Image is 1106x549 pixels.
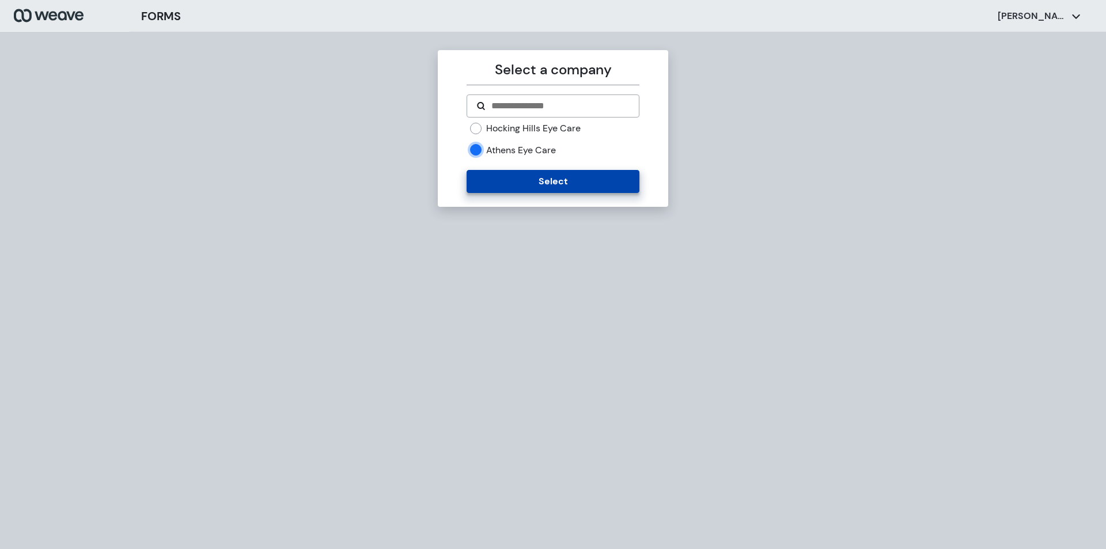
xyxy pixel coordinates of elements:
p: [PERSON_NAME] [998,10,1067,22]
label: Athens Eye Care [486,144,556,157]
h3: FORMS [141,7,181,25]
label: Hocking Hills Eye Care [486,122,581,135]
input: Search [490,99,629,113]
button: Select [467,170,639,193]
p: Select a company [467,59,639,80]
